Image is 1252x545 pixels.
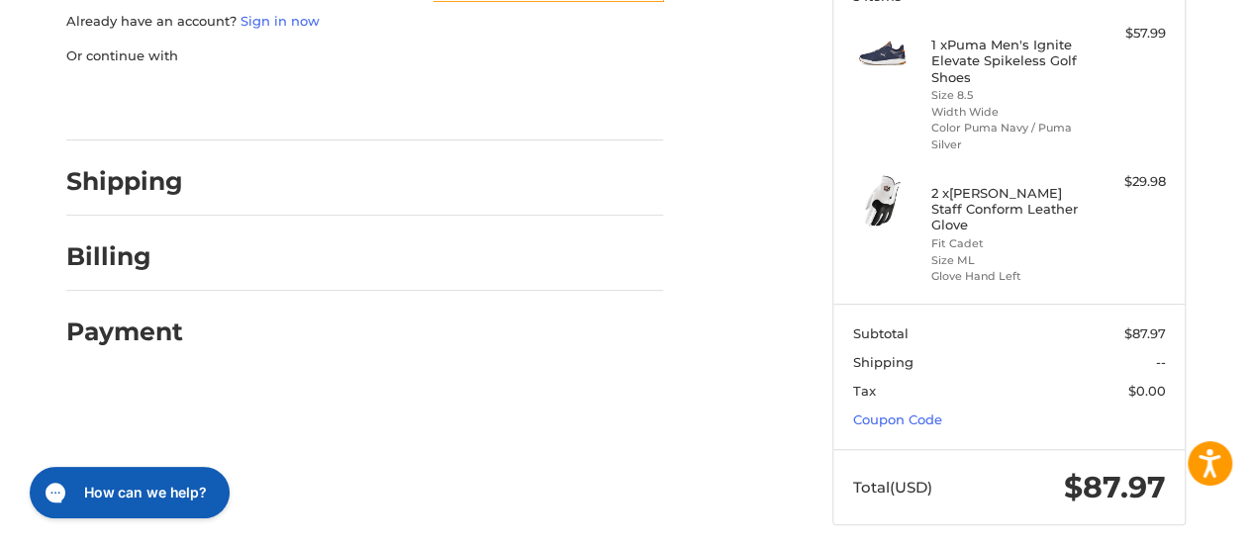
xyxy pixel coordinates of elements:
[241,13,320,29] a: Sign in now
[66,241,182,272] h2: Billing
[931,37,1083,85] h4: 1 x Puma Men's Ignite Elevate Spikeless Golf Shoes
[1064,469,1166,505] span: $87.97
[931,185,1083,233] h4: 2 x [PERSON_NAME] Staff Conform Leather Glove
[853,411,942,427] a: Coupon Code
[66,12,663,32] p: Already have an account?
[931,120,1083,152] li: Color Puma Navy / Puma Silver
[1088,24,1166,44] div: $57.99
[60,85,209,121] iframe: PayPal-paypal
[396,85,544,121] iframe: PayPal-venmo
[1156,354,1166,370] span: --
[1089,492,1252,545] iframe: Google Customer Reviews
[66,166,183,197] h2: Shipping
[931,252,1083,269] li: Size ML
[931,235,1083,252] li: Fit Cadet
[1128,383,1166,399] span: $0.00
[853,383,876,399] span: Tax
[931,104,1083,121] li: Width Wide
[228,85,376,121] iframe: PayPal-paylater
[1124,325,1166,341] span: $87.97
[931,87,1083,104] li: Size 8.5
[66,317,183,347] h2: Payment
[853,354,914,370] span: Shipping
[1088,172,1166,192] div: $29.98
[66,46,663,66] p: Or continue with
[853,478,932,497] span: Total (USD)
[20,460,236,525] iframe: Gorgias live chat messenger
[931,268,1083,285] li: Glove Hand Left
[853,325,909,341] span: Subtotal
